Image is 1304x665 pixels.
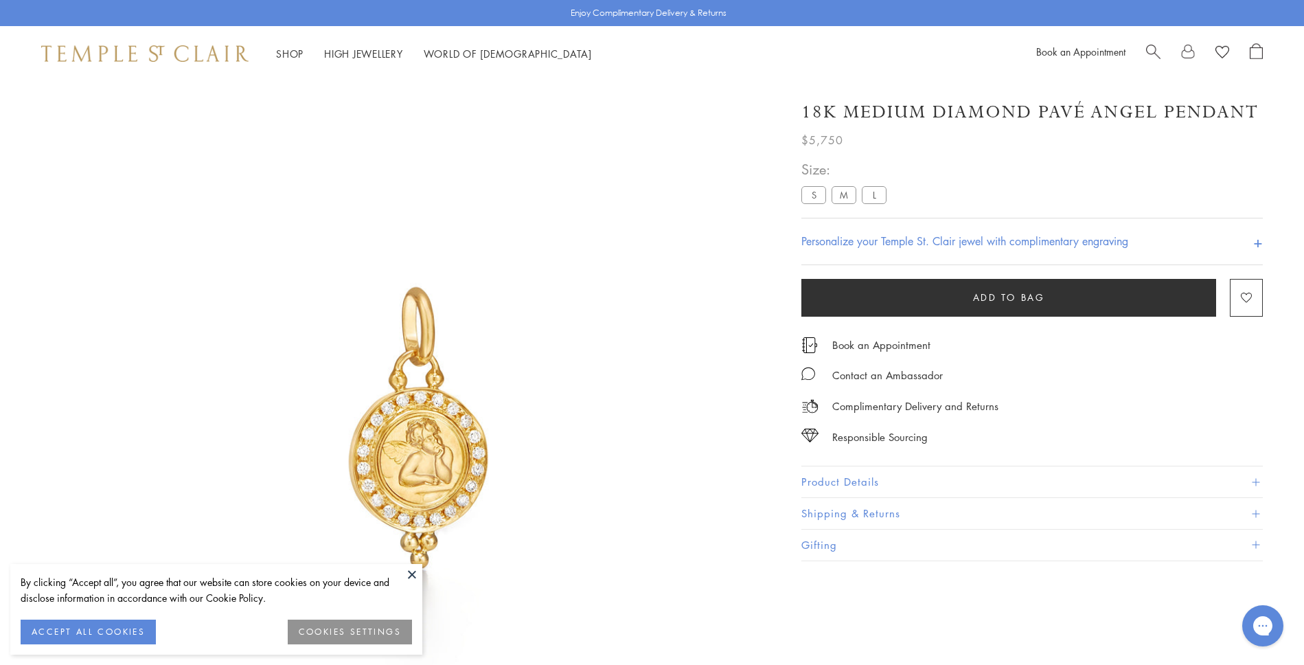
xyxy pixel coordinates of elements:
[424,47,592,60] a: World of [DEMOGRAPHIC_DATA]World of [DEMOGRAPHIC_DATA]
[324,47,403,60] a: High JewelleryHigh Jewellery
[862,186,887,203] label: L
[801,398,819,415] img: icon_delivery.svg
[571,6,727,20] p: Enjoy Complimentary Delivery & Returns
[801,158,892,181] span: Size:
[1253,229,1263,254] h4: +
[1146,43,1160,64] a: Search
[832,337,930,352] a: Book an Appointment
[801,530,1263,561] button: Gifting
[21,574,412,606] div: By clicking “Accept all”, you agree that our website can store cookies on your device and disclos...
[801,279,1216,317] button: Add to bag
[801,498,1263,529] button: Shipping & Returns
[1235,600,1290,651] iframe: Gorgias live chat messenger
[801,131,843,149] span: $5,750
[801,337,818,353] img: icon_appointment.svg
[276,47,304,60] a: ShopShop
[801,466,1263,497] button: Product Details
[832,398,998,415] p: Complimentary Delivery and Returns
[1250,43,1263,64] a: Open Shopping Bag
[276,45,592,63] nav: Main navigation
[801,367,815,381] img: MessageIcon-01_2.svg
[801,186,826,203] label: S
[1036,45,1125,58] a: Book an Appointment
[801,100,1259,124] h1: 18K Medium Diamond Pavé Angel Pendant
[41,45,249,62] img: Temple St. Clair
[832,367,943,384] div: Contact an Ambassador
[801,429,819,442] img: icon_sourcing.svg
[21,620,156,644] button: ACCEPT ALL COOKIES
[1215,43,1229,64] a: View Wishlist
[801,233,1128,249] h4: Personalize your Temple St. Clair jewel with complimentary engraving
[973,290,1045,305] span: Add to bag
[832,186,856,203] label: M
[288,620,412,644] button: COOKIES SETTINGS
[832,429,928,446] div: Responsible Sourcing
